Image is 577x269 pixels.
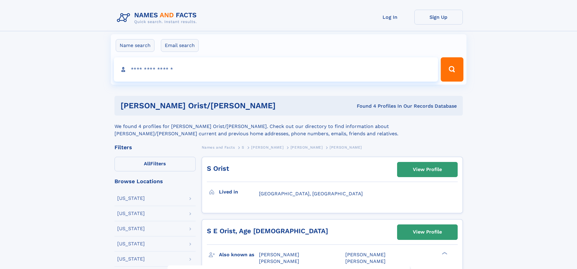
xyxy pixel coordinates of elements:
[117,211,145,216] div: [US_STATE]
[114,116,463,137] div: We found 4 profiles for [PERSON_NAME] Orist/[PERSON_NAME]. Check out our directory to find inform...
[242,143,244,151] a: S
[251,145,284,150] span: [PERSON_NAME]
[345,252,386,257] span: [PERSON_NAME]
[441,57,463,82] button: Search Button
[290,145,323,150] span: [PERSON_NAME]
[114,57,438,82] input: search input
[202,143,235,151] a: Names and Facts
[114,10,202,26] img: Logo Names and Facts
[114,179,196,184] div: Browse Locations
[345,258,386,264] span: [PERSON_NAME]
[219,187,259,197] h3: Lived in
[117,196,145,201] div: [US_STATE]
[117,226,145,231] div: [US_STATE]
[116,39,154,52] label: Name search
[316,103,457,109] div: Found 4 Profiles In Our Records Database
[413,163,442,177] div: View Profile
[259,191,363,197] span: [GEOGRAPHIC_DATA], [GEOGRAPHIC_DATA]
[219,250,259,260] h3: Also known as
[242,145,244,150] span: S
[207,165,229,172] a: S Orist
[330,145,362,150] span: [PERSON_NAME]
[397,225,457,239] a: View Profile
[114,157,196,171] label: Filters
[440,251,448,255] div: ❯
[413,225,442,239] div: View Profile
[207,227,328,235] a: S E Orist, Age [DEMOGRAPHIC_DATA]
[251,143,284,151] a: [PERSON_NAME]
[114,145,196,150] div: Filters
[144,161,150,166] span: All
[117,241,145,246] div: [US_STATE]
[259,258,299,264] span: [PERSON_NAME]
[259,252,299,257] span: [PERSON_NAME]
[290,143,323,151] a: [PERSON_NAME]
[414,10,463,25] a: Sign Up
[366,10,414,25] a: Log In
[117,257,145,261] div: [US_STATE]
[397,162,457,177] a: View Profile
[161,39,199,52] label: Email search
[121,102,316,109] h1: [PERSON_NAME] Orist/[PERSON_NAME]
